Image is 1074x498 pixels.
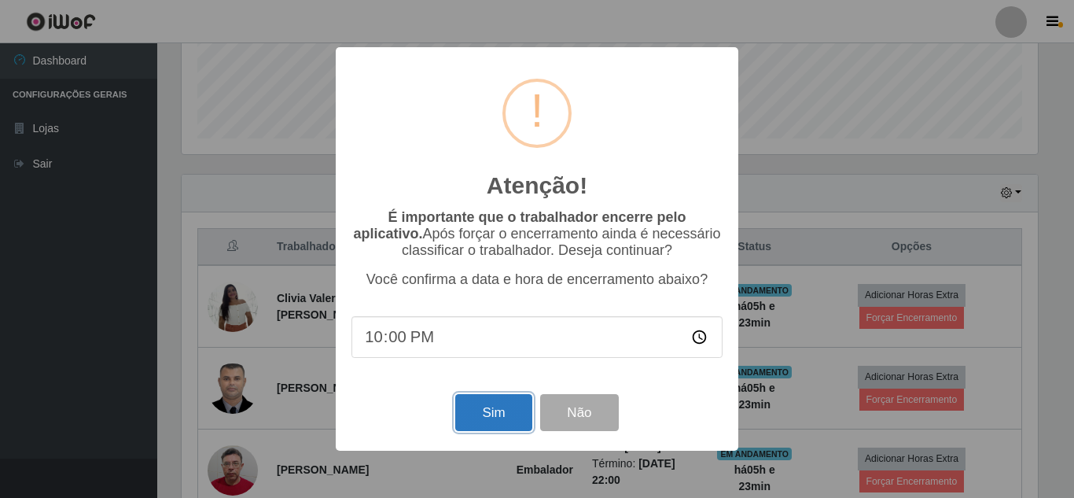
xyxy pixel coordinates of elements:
[351,209,723,259] p: Após forçar o encerramento ainda é necessário classificar o trabalhador. Deseja continuar?
[351,271,723,288] p: Você confirma a data e hora de encerramento abaixo?
[353,209,686,242] b: É importante que o trabalhador encerre pelo aplicativo.
[487,172,587,200] h2: Atenção!
[455,394,531,431] button: Sim
[540,394,618,431] button: Não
